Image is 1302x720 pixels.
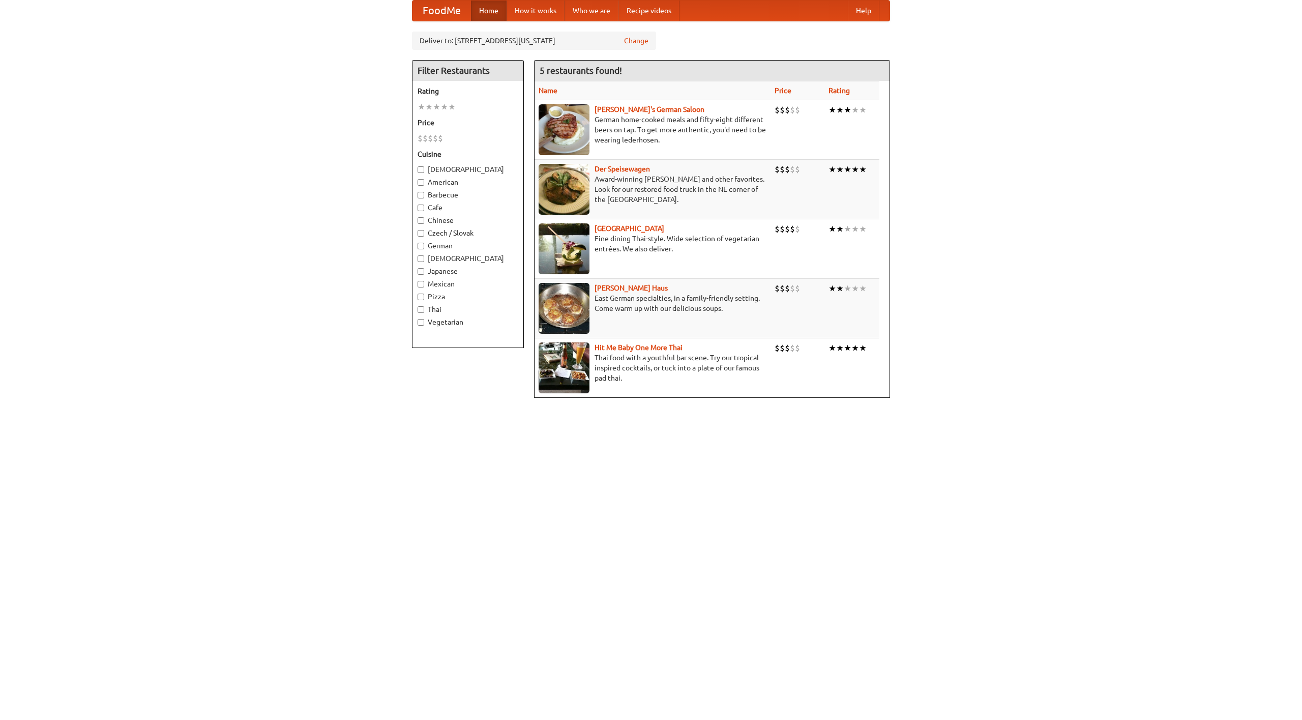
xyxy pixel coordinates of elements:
li: ★ [844,223,851,235]
input: Barbecue [418,192,424,198]
li: ★ [844,104,851,116]
label: American [418,177,518,187]
a: Price [775,87,791,95]
li: ★ [828,283,836,294]
li: $ [795,104,800,116]
li: $ [780,104,785,116]
p: Award-winning [PERSON_NAME] and other favorites. Look for our restored food truck in the NE corne... [539,174,766,205]
h5: Rating [418,86,518,96]
input: Japanese [418,268,424,275]
label: Pizza [418,292,518,302]
li: ★ [859,283,867,294]
input: Vegetarian [418,319,424,326]
li: $ [795,223,800,235]
li: ★ [851,164,859,175]
label: Vegetarian [418,317,518,327]
a: Der Speisewagen [595,165,650,173]
input: Czech / Slovak [418,230,424,237]
li: $ [785,283,790,294]
a: [PERSON_NAME]'s German Saloon [595,105,704,113]
label: Mexican [418,279,518,289]
li: $ [418,133,423,144]
li: ★ [851,342,859,354]
li: $ [785,104,790,116]
li: ★ [440,101,448,112]
input: [DEMOGRAPHIC_DATA] [418,166,424,173]
a: [PERSON_NAME] Haus [595,284,668,292]
li: $ [780,164,785,175]
label: German [418,241,518,251]
li: ★ [836,223,844,235]
li: ★ [828,342,836,354]
li: ★ [425,101,433,112]
li: $ [423,133,428,144]
li: ★ [836,104,844,116]
input: American [418,179,424,186]
p: Thai food with a youthful bar scene. Try our tropical inspired cocktails, or tuck into a plate of... [539,353,766,383]
img: satay.jpg [539,223,589,274]
li: ★ [844,283,851,294]
li: ★ [836,283,844,294]
p: Fine dining Thai-style. Wide selection of vegetarian entrées. We also deliver. [539,234,766,254]
input: [DEMOGRAPHIC_DATA] [418,255,424,262]
li: $ [790,342,795,354]
li: $ [790,283,795,294]
h5: Cuisine [418,149,518,159]
li: ★ [859,164,867,175]
li: $ [438,133,443,144]
li: $ [433,133,438,144]
a: Name [539,87,557,95]
input: Mexican [418,281,424,287]
li: ★ [828,104,836,116]
li: $ [775,342,780,354]
label: Thai [418,304,518,314]
h5: Price [418,118,518,128]
label: Japanese [418,266,518,276]
li: ★ [851,104,859,116]
label: Barbecue [418,190,518,200]
a: Home [471,1,507,21]
a: Who we are [565,1,618,21]
li: ★ [828,223,836,235]
input: Thai [418,306,424,313]
li: $ [795,164,800,175]
img: kohlhaus.jpg [539,283,589,334]
img: babythai.jpg [539,342,589,393]
a: FoodMe [412,1,471,21]
li: ★ [433,101,440,112]
ng-pluralize: 5 restaurants found! [540,66,622,75]
li: ★ [844,342,851,354]
li: $ [795,342,800,354]
p: German home-cooked meals and fifty-eight different beers on tap. To get more authentic, you'd nee... [539,114,766,145]
li: $ [790,104,795,116]
input: Chinese [418,217,424,224]
li: ★ [836,342,844,354]
a: Rating [828,87,850,95]
a: How it works [507,1,565,21]
input: German [418,243,424,249]
img: esthers.jpg [539,104,589,155]
input: Pizza [418,294,424,300]
label: Czech / Slovak [418,228,518,238]
li: ★ [859,104,867,116]
img: speisewagen.jpg [539,164,589,215]
input: Cafe [418,205,424,211]
li: $ [780,342,785,354]
li: $ [790,164,795,175]
li: $ [780,223,785,235]
li: $ [785,164,790,175]
div: Deliver to: [STREET_ADDRESS][US_STATE] [412,32,656,50]
a: Hit Me Baby One More Thai [595,343,683,352]
li: $ [775,283,780,294]
p: East German specialties, in a family-friendly setting. Come warm up with our delicious soups. [539,293,766,313]
label: [DEMOGRAPHIC_DATA] [418,164,518,175]
b: [GEOGRAPHIC_DATA] [595,224,664,233]
li: ★ [418,101,425,112]
li: $ [428,133,433,144]
li: $ [795,283,800,294]
li: ★ [836,164,844,175]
